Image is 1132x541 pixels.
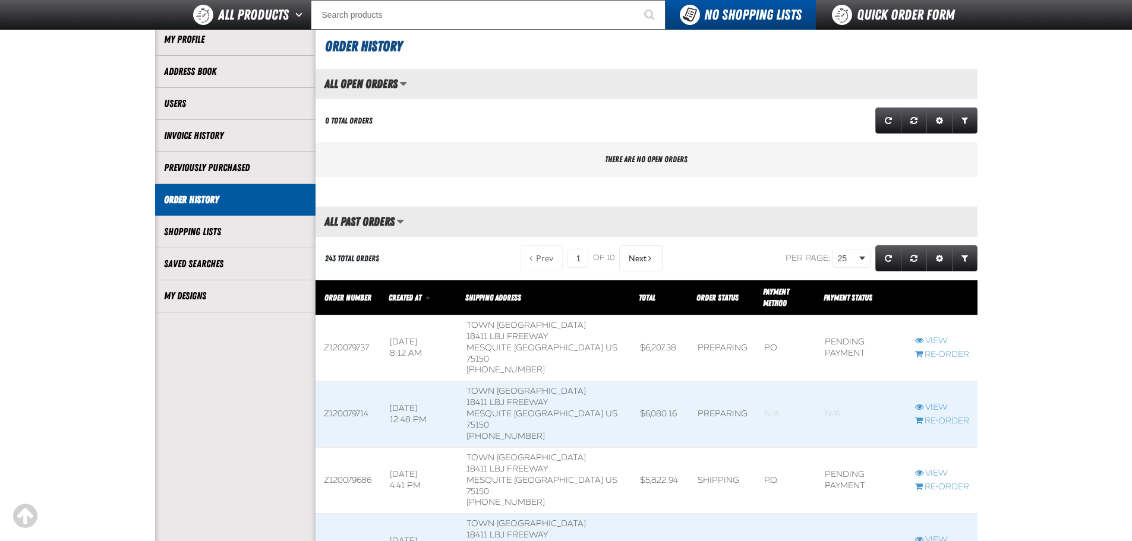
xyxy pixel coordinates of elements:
span: US [606,409,617,419]
span: US [606,475,617,485]
a: Total [639,293,655,302]
td: Z120079714 [316,381,381,447]
td: Pending payment [816,447,907,513]
a: Reset grid action [901,107,927,134]
a: My Designs [164,289,307,303]
a: Expand or Collapse Grid Filters [952,245,978,271]
span: 18411 LBJ Freeway [466,530,548,540]
td: $5,822.94 [632,447,689,513]
span: Per page: [786,253,831,263]
span: of 10 [593,253,614,264]
h2: All Open Orders [316,77,398,90]
span: US [606,343,617,353]
span: Shipping Address [465,293,521,302]
div: 0 Total Orders [325,115,373,126]
bdo: [PHONE_NUMBER] [466,431,545,441]
span: 25 [838,252,857,265]
span: [GEOGRAPHIC_DATA] [514,343,603,353]
span: 18411 LBJ Freeway [466,464,548,474]
a: Order Number [324,293,371,302]
a: Expand or Collapse Grid Filters [952,107,978,134]
td: $6,080.16 [632,381,689,447]
a: Re-Order Z120079737 order [915,349,969,360]
td: Z120079737 [316,315,381,381]
span: Created At [389,293,421,302]
bdo: 75150 [466,486,489,496]
h2: All Past Orders [316,215,395,228]
span: Town [GEOGRAPHIC_DATA] [466,320,586,330]
a: Created At [389,293,423,302]
th: Row actions [907,280,978,315]
button: Manage grid views. Current view is All Past Orders [396,211,404,232]
span: 18411 LBJ Freeway [466,331,548,341]
a: Users [164,97,307,110]
span: Town [GEOGRAPHIC_DATA] [466,453,586,463]
td: [DATE] 12:48 PM [381,381,458,447]
a: Order History [164,193,307,207]
span: Town [GEOGRAPHIC_DATA] [466,518,586,529]
td: [DATE] 8:12 AM [381,315,458,381]
span: 18411 LBJ Freeway [466,397,548,407]
bdo: [PHONE_NUMBER] [466,497,545,507]
td: Preparing [689,381,756,447]
div: Scroll to the top [12,503,38,529]
a: View Z120079686 order [915,468,969,479]
span: There are no open orders [605,154,688,164]
a: Refresh grid action [875,107,901,134]
a: My Profile [164,33,307,46]
a: Saved Searches [164,257,307,271]
td: Shipping [689,447,756,513]
td: [DATE] 4:41 PM [381,447,458,513]
a: Order Status [696,293,739,302]
td: Blank [756,381,816,447]
span: No Shopping Lists [704,7,802,23]
a: Expand or Collapse Grid Settings [926,107,953,134]
input: Current page number [567,249,588,268]
td: P.O. [756,447,816,513]
bdo: 75150 [466,354,489,364]
a: Re-Order Z120079714 order [915,416,969,427]
td: $6,207.38 [632,315,689,381]
td: Z120079686 [316,447,381,513]
td: Blank [816,381,907,447]
bdo: 75150 [466,420,489,430]
div: 243 Total Orders [325,253,379,264]
span: All Products [218,4,289,26]
a: Shopping Lists [164,225,307,239]
button: Next Page [619,245,663,271]
span: Payment Status [824,293,872,302]
a: Previously Purchased [164,161,307,175]
td: P.O. [756,315,816,381]
a: Invoice History [164,129,307,143]
a: Address Book [164,65,307,78]
button: Manage grid views. Current view is All Open Orders [399,74,407,94]
bdo: [PHONE_NUMBER] [466,365,545,375]
a: Refresh grid action [875,245,901,271]
span: [GEOGRAPHIC_DATA] [514,409,603,419]
span: MESQUITE [466,409,512,419]
span: Town [GEOGRAPHIC_DATA] [466,386,586,396]
a: View Z120079737 order [915,336,969,347]
span: Order History [325,38,402,55]
a: Expand or Collapse Grid Settings [926,245,953,271]
td: Preparing [689,315,756,381]
span: Next Page [629,254,647,263]
a: View Z120079714 order [915,402,969,413]
a: Reset grid action [901,245,927,271]
span: MESQUITE [466,343,512,353]
span: MESQUITE [466,475,512,485]
td: Pending payment [816,315,907,381]
span: [GEOGRAPHIC_DATA] [514,475,603,485]
a: Re-Order Z120079686 order [915,482,969,493]
span: Payment Method [763,287,789,308]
